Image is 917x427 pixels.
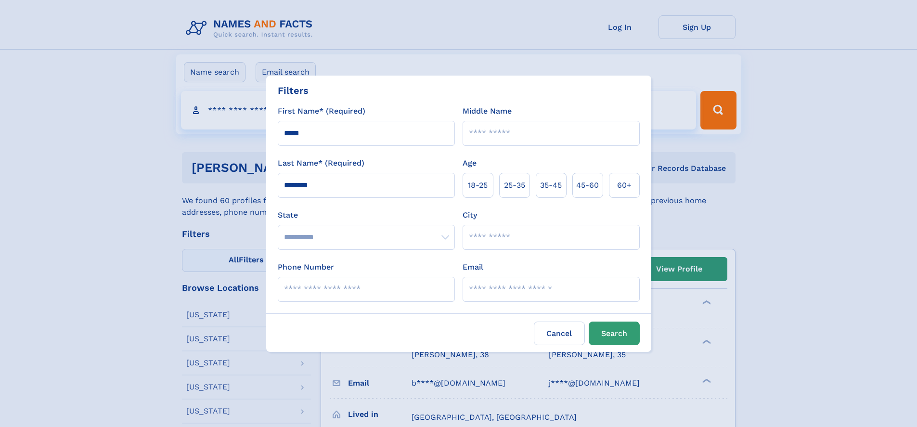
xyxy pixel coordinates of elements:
[463,105,512,117] label: Middle Name
[463,261,483,273] label: Email
[534,322,585,345] label: Cancel
[540,180,562,191] span: 35‑45
[576,180,599,191] span: 45‑60
[278,261,334,273] label: Phone Number
[463,157,477,169] label: Age
[468,180,488,191] span: 18‑25
[463,209,477,221] label: City
[504,180,525,191] span: 25‑35
[617,180,632,191] span: 60+
[278,209,455,221] label: State
[278,105,365,117] label: First Name* (Required)
[278,83,309,98] div: Filters
[278,157,364,169] label: Last Name* (Required)
[589,322,640,345] button: Search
